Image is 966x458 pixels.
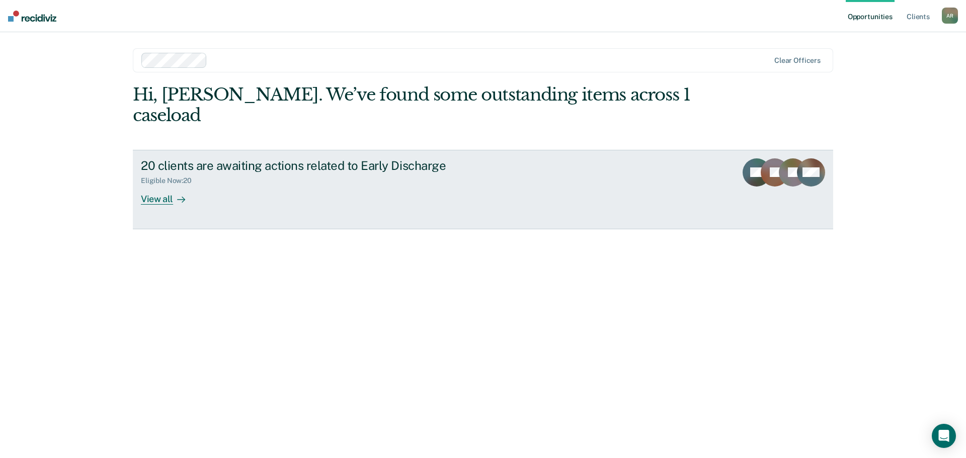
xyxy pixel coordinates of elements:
div: Hi, [PERSON_NAME]. We’ve found some outstanding items across 1 caseload [133,84,693,126]
a: 20 clients are awaiting actions related to Early DischargeEligible Now:20View all [133,150,833,229]
div: View all [141,185,197,205]
img: Recidiviz [8,11,56,22]
div: Eligible Now : 20 [141,176,200,185]
div: Clear officers [774,56,821,65]
div: 20 clients are awaiting actions related to Early Discharge [141,158,494,173]
div: Open Intercom Messenger [932,424,956,448]
button: AR [942,8,958,24]
div: A R [942,8,958,24]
